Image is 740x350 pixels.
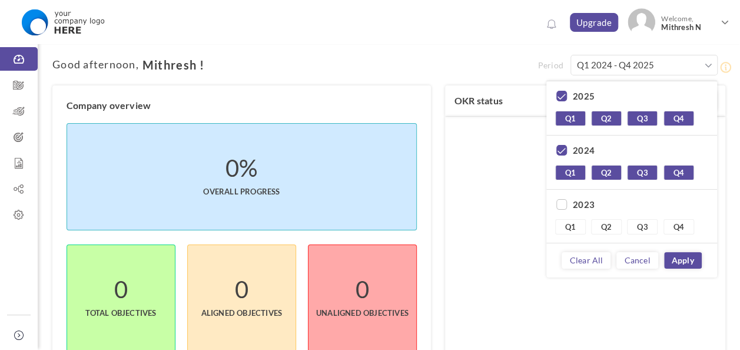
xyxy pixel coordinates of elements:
[627,111,658,126] a: Q3
[663,219,694,235] a: Q4
[663,111,694,126] a: Q4
[114,283,128,295] label: 0
[591,165,622,180] a: Q2
[555,165,586,180] a: Q1
[85,295,156,319] span: Total objectives
[664,252,702,269] a: Apply
[14,8,112,37] img: Logo
[628,8,655,36] img: Photo
[663,165,694,180] a: Q4
[570,13,619,32] a: Upgrade
[225,162,257,174] label: 0%
[139,58,205,71] span: Mithresh !
[623,4,734,38] a: Photo Welcome,Mithresh N
[591,219,622,235] a: Q2
[201,295,283,319] span: Aligned Objectives
[627,165,658,180] a: Q3
[555,219,586,235] a: Q1
[591,111,622,126] a: Q2
[542,15,561,34] a: Notifications
[454,95,503,107] label: OKR status
[562,252,610,269] a: Clear All
[235,283,248,295] label: 0
[570,55,718,75] input: Select Period *
[356,283,369,295] label: 0
[316,295,409,319] span: UnAligned Objectives
[655,8,719,38] span: Welcome,
[538,60,570,71] span: Period
[573,199,595,210] label: 2023
[573,90,595,102] label: 2025
[627,219,658,235] a: Q3
[52,59,136,71] span: Good afternoon
[661,23,716,32] span: Mithresh N
[52,58,538,71] h1: ,
[616,252,658,269] a: Cancel
[203,174,280,197] span: Overall progress
[573,144,595,156] label: 2024
[67,100,151,111] label: Company overview
[555,111,586,126] a: Q1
